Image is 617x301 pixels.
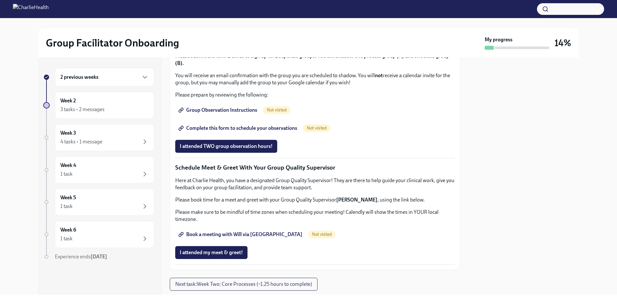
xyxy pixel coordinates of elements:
[308,232,336,237] span: Not visited
[175,246,248,259] button: I attended my meet & greet!
[43,156,154,183] a: Week 41 task
[263,108,290,112] span: Not visited
[43,221,154,248] a: Week 61 task
[175,163,455,172] p: Schedule Meet & Greet With Your Group Quality Supervisor
[336,197,378,203] strong: [PERSON_NAME]
[180,249,243,256] span: I attended my meet & greet!
[46,36,179,49] h2: Group Facilitator Onboarding
[554,37,571,49] h3: 14%
[60,162,76,169] h6: Week 4
[175,104,262,117] a: Group Observation Instructions
[60,194,76,201] h6: Week 5
[180,107,257,113] span: Group Observation Instructions
[485,36,512,43] strong: My progress
[60,130,76,137] h6: Week 3
[175,122,302,135] a: Complete this form to schedule your observations
[175,72,455,86] p: You will receive an email confirmation with the group you are scheduled to shadow. You will recei...
[180,125,297,131] span: Complete this form to schedule your observations
[43,124,154,151] a: Week 34 tasks • 1 message
[175,91,455,99] p: Please prepare by reviewing the following:
[60,226,76,234] h6: Week 6
[43,189,154,216] a: Week 51 task
[60,106,105,113] div: 3 tasks • 2 messages
[60,138,102,145] div: 4 tasks • 1 message
[60,74,98,81] h6: 2 previous weeks
[13,4,49,14] img: CharlieHealth
[55,254,107,260] span: Experience ends
[175,228,307,241] a: Book a meeting with Will via [GEOGRAPHIC_DATA]
[170,278,318,291] button: Next task:Week Two: Core Processes (~1.25 hours to complete)
[60,171,73,178] div: 1 task
[180,143,273,150] span: I attended TWO group observation hours!
[175,209,455,223] p: Please make sure to be mindful of time zones when scheduling your meeting! Calendly will show the...
[175,53,449,66] strong: Please submit the form 2 times to sign up for 2 seperate groups. You will shadow one process grou...
[175,140,277,153] button: I attended TWO group observation hours!
[91,254,107,260] strong: [DATE]
[175,281,312,287] span: Next task : Week Two: Core Processes (~1.25 hours to complete)
[175,196,455,203] p: Please book time for a meet and greet with your Group Quality Supervisor , using the link below.
[180,231,302,238] span: Book a meeting with Will via [GEOGRAPHIC_DATA]
[43,92,154,119] a: Week 23 tasks • 2 messages
[60,203,73,210] div: 1 task
[375,72,383,78] strong: not
[303,126,330,130] span: Not visited
[60,97,76,104] h6: Week 2
[60,235,73,242] div: 1 task
[175,177,455,191] p: Here at Charlie Health, you have a designated Group Quality Supervisor! They are there to help gu...
[55,68,154,87] div: 2 previous weeks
